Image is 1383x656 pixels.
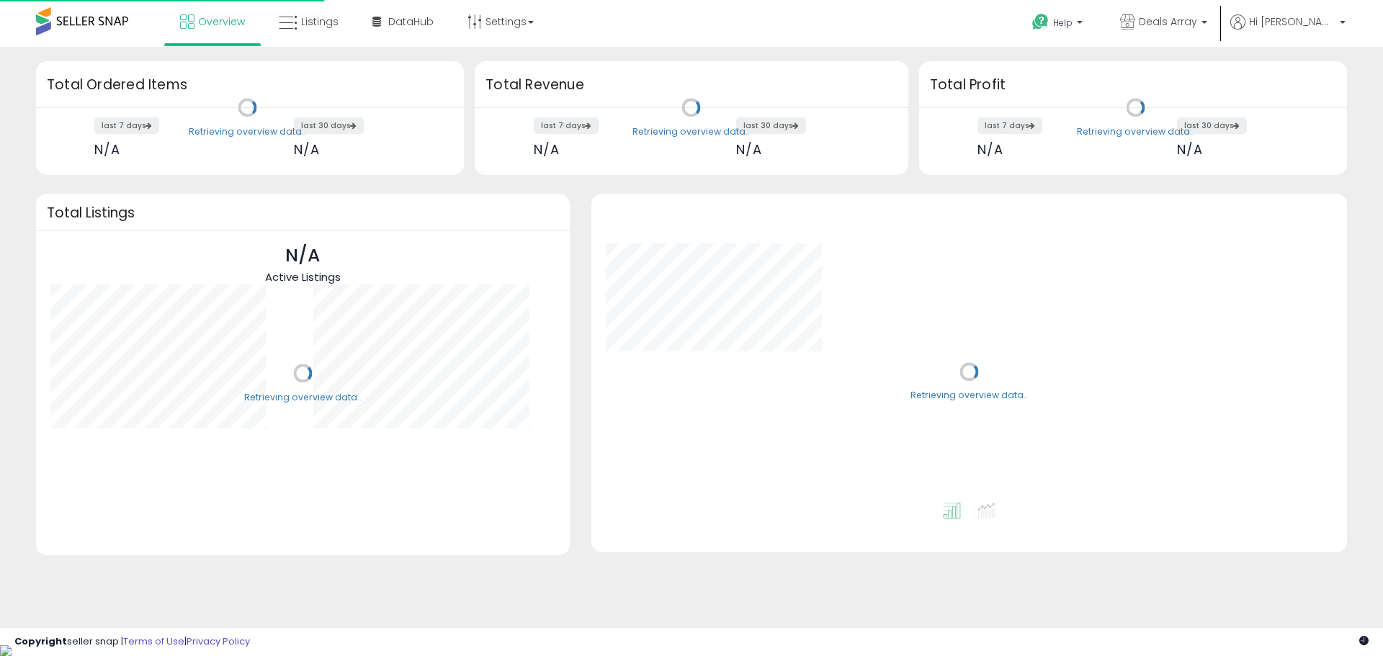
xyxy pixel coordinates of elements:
[14,634,67,648] strong: Copyright
[301,14,339,29] span: Listings
[632,125,750,138] div: Retrieving overview data..
[14,635,250,649] div: seller snap | |
[244,391,362,404] div: Retrieving overview data..
[198,14,245,29] span: Overview
[1230,14,1346,47] a: Hi [PERSON_NAME]
[189,125,306,138] div: Retrieving overview data..
[1077,125,1194,138] div: Retrieving overview data..
[1021,2,1097,47] a: Help
[187,634,250,648] a: Privacy Policy
[1053,17,1073,29] span: Help
[1249,14,1335,29] span: Hi [PERSON_NAME]
[910,390,1028,403] div: Retrieving overview data..
[388,14,434,29] span: DataHub
[1139,14,1197,29] span: Deals Array
[1031,13,1049,31] i: Get Help
[123,634,184,648] a: Terms of Use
